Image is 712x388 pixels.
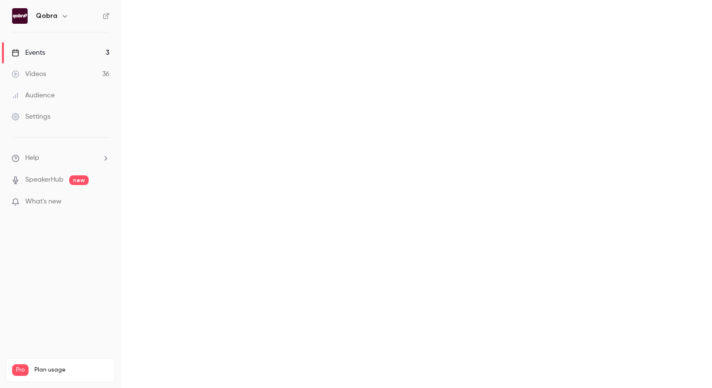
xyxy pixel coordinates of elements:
[34,366,109,374] span: Plan usage
[25,175,63,185] a: SpeakerHub
[12,364,29,376] span: Pro
[36,11,57,21] h6: Qobra
[12,112,50,122] div: Settings
[12,153,109,163] li: help-dropdown-opener
[25,197,62,207] span: What's new
[69,175,89,185] span: new
[98,198,109,206] iframe: Noticeable Trigger
[12,8,28,24] img: Qobra
[12,69,46,79] div: Videos
[25,153,39,163] span: Help
[12,48,45,58] div: Events
[12,91,55,100] div: Audience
